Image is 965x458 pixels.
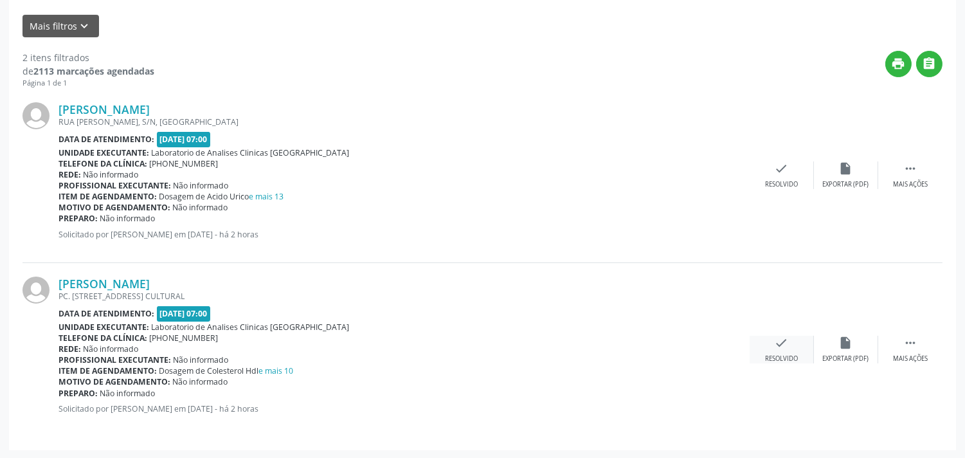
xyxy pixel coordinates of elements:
div: PC. [STREET_ADDRESS] CULTURAL [59,291,750,302]
strong: 2113 marcações agendadas [33,65,154,77]
b: Telefone da clínica: [59,158,147,169]
i: keyboard_arrow_down [78,19,92,33]
b: Motivo de agendamento: [59,376,170,387]
div: Resolvido [765,354,798,363]
div: Mais ações [893,354,928,363]
span: Não informado [84,343,139,354]
b: Unidade executante: [59,322,149,333]
i: insert_drive_file [839,336,853,350]
span: Laboratorio de Analises Clinicas [GEOGRAPHIC_DATA] [152,147,350,158]
img: img [23,102,50,129]
a: [PERSON_NAME] [59,277,150,291]
div: Mais ações [893,180,928,189]
div: RUA [PERSON_NAME], S/N, [GEOGRAPHIC_DATA] [59,116,750,127]
div: de [23,64,154,78]
i: print [892,57,906,71]
span: Laboratorio de Analises Clinicas [GEOGRAPHIC_DATA] [152,322,350,333]
span: [DATE] 07:00 [157,132,211,147]
i:  [923,57,937,71]
b: Telefone da clínica: [59,333,147,343]
span: Não informado [84,169,139,180]
i: check [775,336,789,350]
div: Resolvido [765,180,798,189]
span: Não informado [100,213,156,224]
b: Motivo de agendamento: [59,202,170,213]
button:  [916,51,942,77]
span: Não informado [100,388,156,399]
span: [PHONE_NUMBER] [150,158,219,169]
i: insert_drive_file [839,161,853,176]
span: Não informado [173,376,228,387]
b: Data de atendimento: [59,308,154,319]
span: Não informado [173,202,228,213]
b: Data de atendimento: [59,134,154,145]
div: Exportar (PDF) [823,180,869,189]
span: Não informado [174,354,229,365]
b: Unidade executante: [59,147,149,158]
b: Profissional executante: [59,354,171,365]
i:  [903,161,917,176]
div: Exportar (PDF) [823,354,869,363]
b: Rede: [59,169,81,180]
a: e mais 13 [249,191,284,202]
a: e mais 10 [259,365,294,376]
div: 2 itens filtrados [23,51,154,64]
b: Item de agendamento: [59,191,157,202]
i:  [903,336,917,350]
i: check [775,161,789,176]
span: Não informado [174,180,229,191]
div: Página 1 de 1 [23,78,154,89]
a: [PERSON_NAME] [59,102,150,116]
span: [PHONE_NUMBER] [150,333,219,343]
img: img [23,277,50,304]
span: Dosagem de Colesterol Hdl [159,365,294,376]
b: Rede: [59,343,81,354]
button: print [885,51,912,77]
span: [DATE] 07:00 [157,306,211,321]
b: Preparo: [59,213,98,224]
p: Solicitado por [PERSON_NAME] em [DATE] - há 2 horas [59,403,750,414]
p: Solicitado por [PERSON_NAME] em [DATE] - há 2 horas [59,229,750,240]
span: Dosagem de Acido Urico [159,191,284,202]
b: Preparo: [59,388,98,399]
b: Item de agendamento: [59,365,157,376]
button: Mais filtroskeyboard_arrow_down [23,15,99,37]
b: Profissional executante: [59,180,171,191]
